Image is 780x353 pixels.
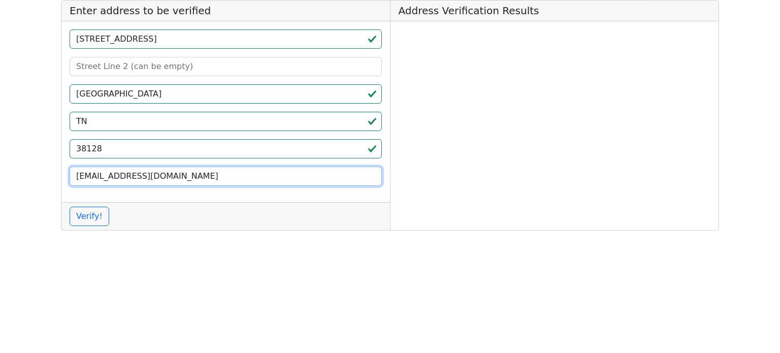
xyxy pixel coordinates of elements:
[70,207,109,226] button: Verify!
[70,167,382,186] input: Your Email
[70,112,382,131] input: 2-Letter State
[70,57,382,76] input: Street Line 2 (can be empty)
[70,139,382,158] input: ZIP code 5 or 5+4
[391,1,719,21] h5: Address Verification Results
[70,29,382,49] input: Street Line 1
[61,1,390,21] h5: Enter address to be verified
[70,84,382,104] input: City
